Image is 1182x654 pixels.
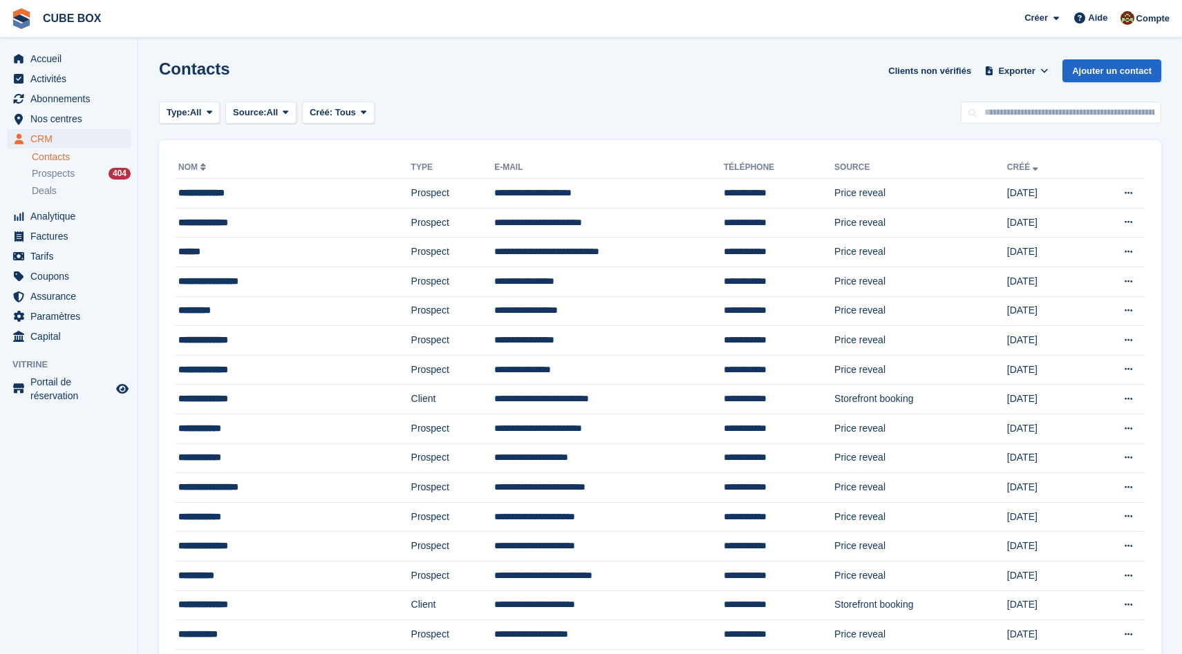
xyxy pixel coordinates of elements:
[32,184,57,198] span: Deals
[834,326,1007,356] td: Price reveal
[109,168,131,180] div: 404
[30,69,113,88] span: Activités
[1024,11,1048,25] span: Créer
[834,414,1007,443] td: Price reveal
[7,375,131,403] a: menu
[1120,11,1134,25] img: alex soubira
[11,8,32,29] img: stora-icon-8386f47178a22dfd0bd8f6a31ec36ba5ce8667c1dd55bd0f319d3a0aa187defe.svg
[310,107,332,117] span: Créé:
[302,102,375,124] button: Créé: Tous
[7,129,131,148] a: menu
[1136,12,1170,26] span: Compte
[834,385,1007,414] td: Storefront booking
[834,620,1007,650] td: Price reveal
[411,561,495,590] td: Prospect
[7,287,131,306] a: menu
[834,590,1007,620] td: Storefront booking
[178,162,209,172] a: Nom
[982,59,1051,82] button: Exporter
[190,106,202,119] span: All
[32,167,75,180] span: Prospects
[7,49,131,68] a: menu
[1007,179,1082,209] td: [DATE]
[834,443,1007,473] td: Price reveal
[335,107,356,117] span: Tous
[37,7,106,30] a: CUBE BOX
[834,179,1007,209] td: Price reveal
[1007,385,1082,414] td: [DATE]
[1007,326,1082,356] td: [DATE]
[30,109,113,128] span: Nos centres
[1088,11,1107,25] span: Aide
[411,385,495,414] td: Client
[411,296,495,326] td: Prospect
[30,375,113,403] span: Portail de réservation
[834,238,1007,267] td: Price reveal
[30,247,113,266] span: Tarifs
[1007,267,1082,296] td: [DATE]
[7,69,131,88] a: menu
[411,414,495,443] td: Prospect
[834,208,1007,238] td: Price reveal
[32,151,131,164] a: Contacts
[267,106,279,119] span: All
[30,89,113,108] span: Abonnements
[411,238,495,267] td: Prospect
[1007,590,1082,620] td: [DATE]
[1007,208,1082,238] td: [DATE]
[411,355,495,385] td: Prospect
[411,473,495,503] td: Prospect
[225,102,297,124] button: Source: All
[411,267,495,296] td: Prospect
[7,267,131,286] a: menu
[1007,620,1082,650] td: [DATE]
[7,89,131,108] a: menu
[7,227,131,246] a: menu
[7,247,131,266] a: menu
[411,157,495,179] th: Type
[411,590,495,620] td: Client
[167,106,190,119] span: Type:
[32,184,131,198] a: Deals
[12,358,138,372] span: Vitrine
[411,326,495,356] td: Prospect
[1007,355,1082,385] td: [DATE]
[7,327,131,346] a: menu
[1062,59,1161,82] a: Ajouter un contact
[30,206,113,226] span: Analytique
[7,109,131,128] a: menu
[834,355,1007,385] td: Price reveal
[1007,162,1041,172] a: Créé
[30,129,113,148] span: CRM
[30,49,113,68] span: Accueil
[159,102,220,124] button: Type: All
[411,208,495,238] td: Prospect
[30,327,113,346] span: Capital
[159,59,230,78] h1: Contacts
[1007,414,1082,443] td: [DATE]
[494,157,724,179] th: E-mail
[411,502,495,532] td: Prospect
[7,307,131,326] a: menu
[30,267,113,286] span: Coupons
[834,532,1007,561] td: Price reveal
[1007,238,1082,267] td: [DATE]
[724,157,834,179] th: Téléphone
[411,532,495,561] td: Prospect
[32,166,131,181] a: Prospects 404
[233,106,266,119] span: Source:
[7,206,131,226] a: menu
[30,307,113,326] span: Paramètres
[30,227,113,246] span: Factures
[834,267,1007,296] td: Price reveal
[834,473,1007,503] td: Price reveal
[411,620,495,650] td: Prospect
[834,561,1007,590] td: Price reveal
[1007,473,1082,503] td: [DATE]
[1007,296,1082,326] td: [DATE]
[411,443,495,473] td: Prospect
[411,179,495,209] td: Prospect
[1007,502,1082,532] td: [DATE]
[998,64,1035,78] span: Exporter
[834,296,1007,326] td: Price reveal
